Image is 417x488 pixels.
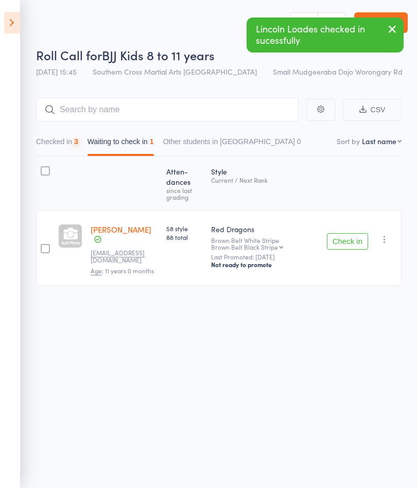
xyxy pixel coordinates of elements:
[211,224,318,234] div: Red Dragons
[162,161,207,205] div: Atten­dances
[211,243,278,250] div: Brown Belt Black Stripe
[36,98,299,121] input: Search by name
[337,136,360,146] label: Sort by
[74,137,78,146] div: 3
[166,233,203,241] span: 88 total
[102,46,215,63] span: BJJ Kids 8 to 11 years
[207,161,322,205] div: Style
[91,224,151,235] a: [PERSON_NAME]
[150,137,154,146] div: 1
[343,99,402,121] button: CSV
[211,260,318,269] div: Not ready to promote
[211,237,318,250] div: Brown Belt White Stripe
[166,187,203,200] div: since last grading
[88,132,154,156] button: Waiting to check in1
[211,253,318,260] small: Last Promoted: [DATE]
[91,249,158,264] small: RHay1982@Outlook.com
[163,132,301,156] button: Other students in [GEOGRAPHIC_DATA]0
[93,66,257,77] span: Southern Cross Martial Arts [GEOGRAPHIC_DATA]
[327,233,368,250] button: Check in
[91,266,154,275] span: : 11 years 0 months
[362,136,396,146] div: Last name
[36,132,78,156] button: Checked in3
[36,66,77,77] span: [DATE] 15:45
[211,177,318,183] div: Current / Next Rank
[297,137,301,146] div: 0
[354,12,408,33] a: Exit roll call
[36,46,102,63] span: Roll Call for
[273,66,403,77] span: Small Mudgeeraba Dojo Worongary Rd
[247,18,404,53] div: Lincoln Loades checked in sucessfully
[166,224,203,233] span: 58 style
